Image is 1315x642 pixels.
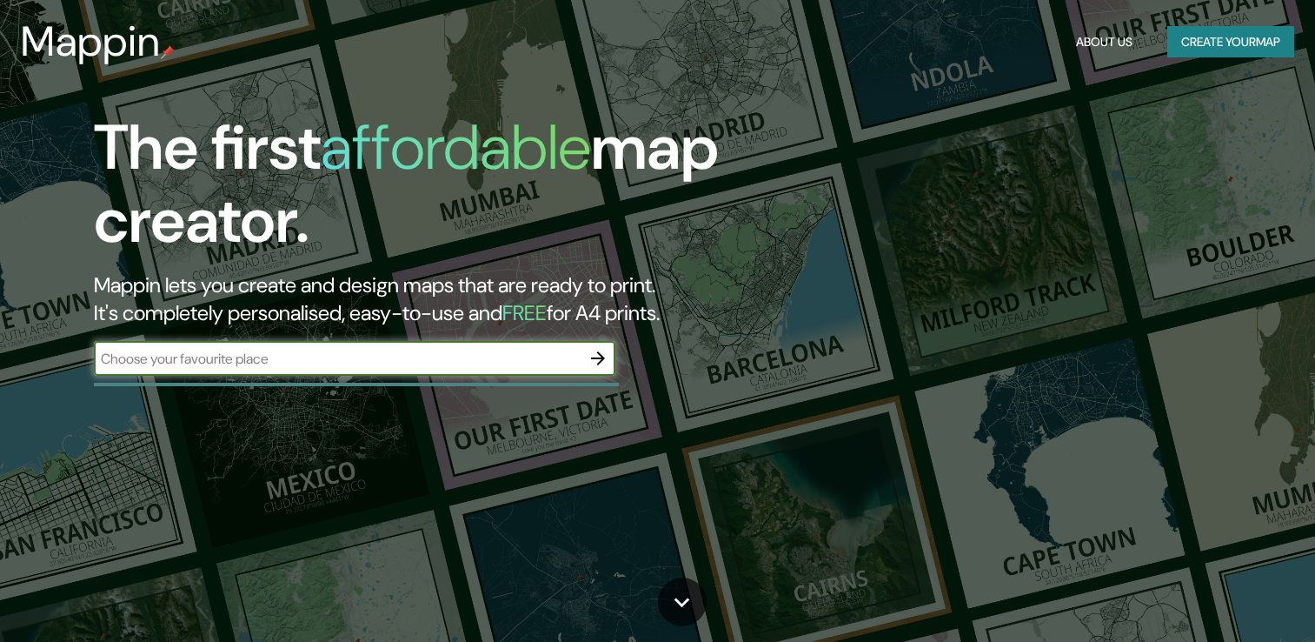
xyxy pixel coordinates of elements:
h5: FREE [502,299,547,326]
img: mappin-pin [161,45,175,59]
h1: affordable [321,107,591,188]
h2: Mappin lets you create and design maps that are ready to print. It's completely personalised, eas... [94,271,752,327]
button: Create yourmap [1167,26,1294,58]
h1: The first map creator. [94,111,752,271]
input: Choose your favourite place [94,349,581,369]
button: About Us [1069,26,1139,58]
h3: Mappin [21,17,161,66]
